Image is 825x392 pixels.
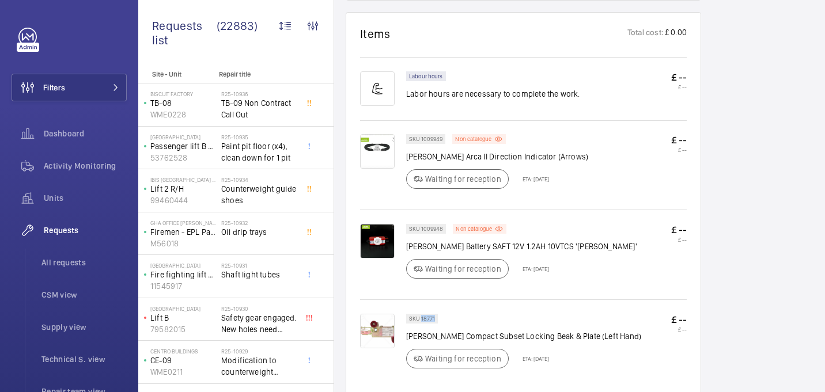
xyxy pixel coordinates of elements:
p: Labor hours are necessary to complete the work. [406,88,580,100]
p: Firemen - EPL Passenger Lift No 1 [150,226,217,238]
p: 11545917 [150,280,217,292]
span: Paint pit floor (x4), clean down for 1 pit [221,140,297,163]
span: Filters [43,82,65,93]
p: Non catalogue [455,137,491,141]
h2: R25-10932 [221,219,297,226]
p: £ -- [671,134,687,146]
span: Units [44,192,127,204]
span: Oil drip trays [221,226,297,238]
p: £ -- [671,314,687,326]
h2: R25-10934 [221,176,297,183]
p: Waiting for reception [425,353,501,364]
p: M56018 [150,238,217,249]
p: SKU 1009949 [409,137,442,141]
p: £ -- [671,326,687,333]
span: Shaft light tubes [221,269,297,280]
p: £ 0.00 [664,26,687,41]
p: 53762528 [150,152,217,163]
h2: R25-10929 [221,348,297,355]
span: Requests [44,224,127,236]
p: Centro Buildings [150,348,217,355]
p: Total cost: [627,26,664,41]
span: Safety gear engaged. New holes need drilling and tapping for osg switch [221,312,297,335]
span: All requests [41,257,127,268]
p: CE-09 [150,355,217,366]
span: CSM view [41,289,127,300]
span: Activity Monitoring [44,160,127,172]
p: £ -- [671,224,687,236]
p: ETA: [DATE] [516,355,549,362]
p: Repair title [219,70,295,78]
p: WME0211 [150,366,217,378]
p: Site - Unit [138,70,214,78]
h1: Items [360,26,391,41]
h2: R25-10931 [221,262,297,269]
p: £ -- [671,83,687,90]
span: Supply view [41,321,127,333]
p: [GEOGRAPHIC_DATA] [150,134,217,140]
p: TB-08 [150,97,217,109]
p: Non catalogue [456,227,492,231]
p: ETA: [DATE] [516,265,549,272]
h2: R25-10936 [221,90,297,97]
p: IBIS [GEOGRAPHIC_DATA] [GEOGRAPHIC_DATA] [150,176,217,183]
h2: R25-10935 [221,134,297,140]
span: TB-09 Non Contract Call Out [221,97,297,120]
p: [GEOGRAPHIC_DATA] [150,262,217,269]
p: WME0228 [150,109,217,120]
img: gEdfD6yxxAtJRaGEX4s_2oOP7TLTKbMqB33WeXXRvajSafGD.png [360,314,395,348]
p: Lift B [150,312,217,324]
p: SKU 18771 [409,317,435,321]
h2: R25-10930 [221,305,297,312]
span: Counterweight guide shoes [221,183,297,206]
span: Dashboard [44,128,127,139]
p: SKU 1009948 [409,227,443,231]
p: 79582015 [150,324,217,335]
img: muscle-sm.svg [360,71,395,106]
p: [PERSON_NAME] Battery SAFT 12V 1.2AH 10VTCS '[PERSON_NAME]' [406,241,637,252]
p: [PERSON_NAME] Arca II Direction Indicator (Arrows) [406,151,588,162]
p: Passenger lift B middle [PERSON_NAME]/selcom [150,140,217,152]
p: Gha Office [PERSON_NAME] Court [150,219,217,226]
p: Waiting for reception [425,263,501,275]
img: mv7prVevWEEfu_iP2J8MynCN5YUjh80mzRFj43IuRCs5JBDR.png [360,224,395,258]
p: Lift 2 R/H [150,183,217,195]
p: Waiting for reception [425,173,501,185]
p: Labour hours [409,74,443,78]
p: £ -- [671,236,687,243]
span: Technical S. view [41,353,127,365]
p: £ -- [671,71,687,83]
span: Requests list [152,18,217,47]
p: 99460444 [150,195,217,206]
button: Filters [12,74,127,101]
p: ETA: [DATE] [516,176,549,182]
p: Biscuit Factory [150,90,217,97]
span: Modification to counterweight screen LOLER Defect [221,355,297,378]
p: [GEOGRAPHIC_DATA] [150,305,217,312]
p: £ -- [671,146,687,153]
img: OftdI3e2i2waGhHq91czboXCB5CpRn0q6qG5jGqovqKotgbt.png [360,134,395,169]
p: Fire fighting lift mp500 [150,269,217,280]
p: [PERSON_NAME] Compact Subset Locking Beak & Plate (Left Hand) [406,330,641,342]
